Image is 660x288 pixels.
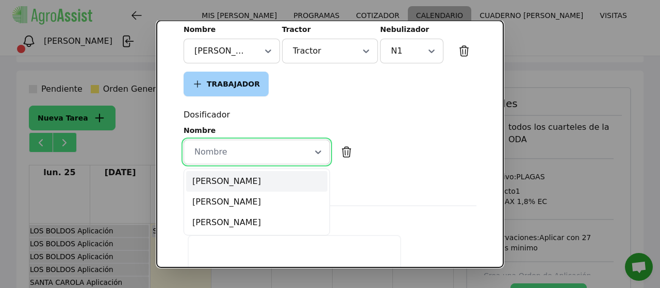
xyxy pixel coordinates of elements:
[391,44,410,58] div: N1
[186,171,327,192] div: [PERSON_NAME]
[293,44,345,58] div: Tractor
[207,80,260,88] span: TRABAJADOR
[192,218,468,231] div: Observaciones (opcional)
[194,44,246,58] div: [PERSON_NAME]
[184,24,280,35] div: Nombre
[184,125,330,135] div: Nombre
[186,212,327,233] div: [PERSON_NAME]
[184,72,269,96] button: TRABAJADOR
[282,24,378,35] div: Tractor
[380,24,476,35] div: Nebulizador
[192,145,296,159] div: Nombre
[184,109,476,121] div: Dosificador
[186,192,327,212] div: [PERSON_NAME]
